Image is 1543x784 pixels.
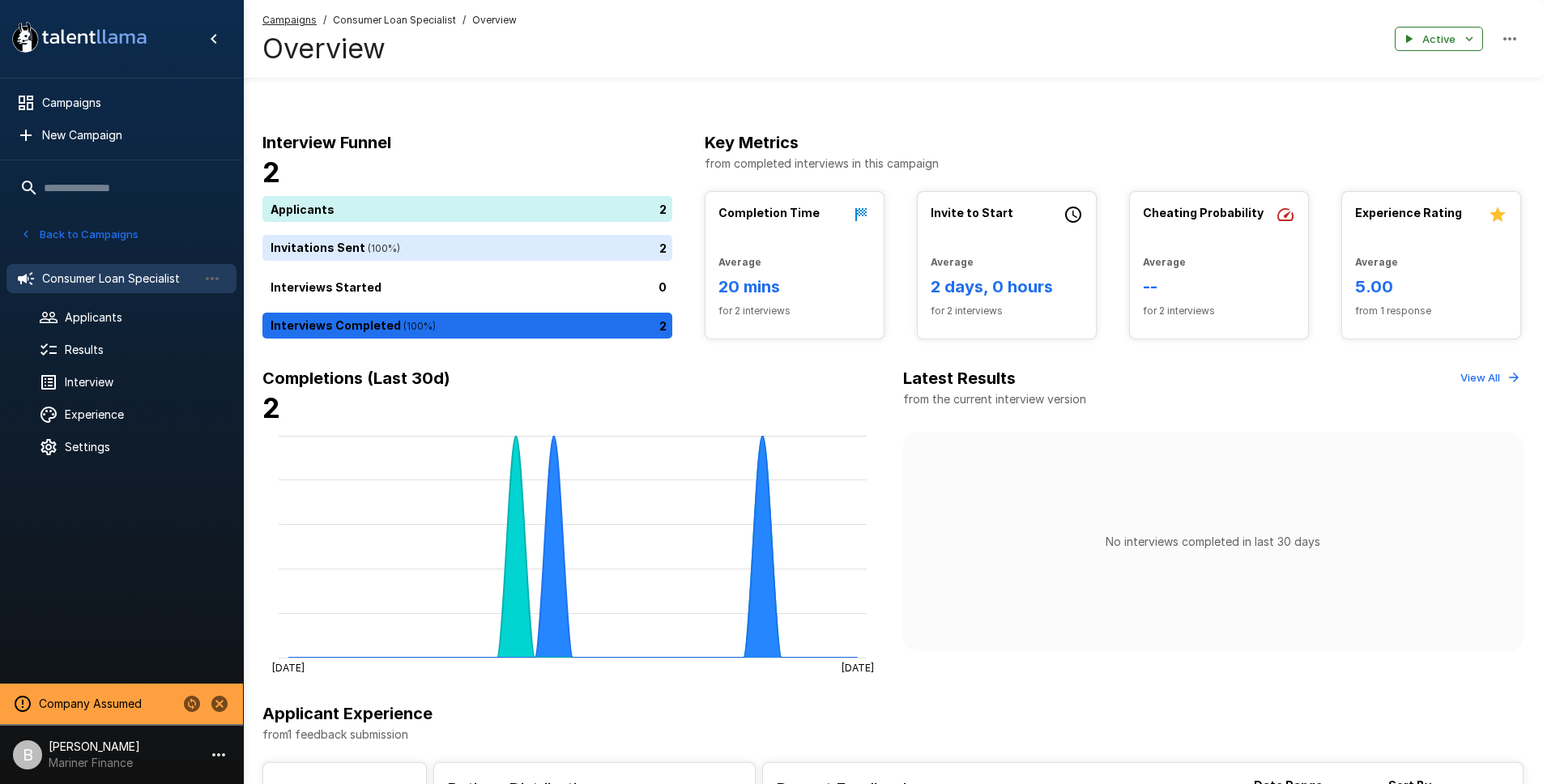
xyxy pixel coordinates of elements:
b: Invite to Start [931,206,1013,219]
b: 2 [262,391,280,424]
p: 0 [659,279,667,296]
p: from completed interviews in this campaign [705,156,1524,172]
b: Average [931,256,974,268]
b: 2 [262,156,280,189]
span: for 2 interviews [718,303,871,319]
span: from 1 response [1355,303,1507,319]
p: from 1 feedback submission [262,726,1524,743]
tspan: [DATE] [842,661,874,673]
b: Average [1355,256,1398,268]
p: 2 [659,240,667,257]
button: View All [1456,365,1524,390]
b: Key Metrics [705,133,799,152]
b: Interview Funnel [262,133,391,152]
b: Completions (Last 30d) [262,369,450,388]
span: for 2 interviews [1143,303,1295,319]
p: No interviews completed in last 30 days [1106,534,1320,550]
b: Average [718,256,761,268]
b: Completion Time [718,206,820,219]
h6: 5.00 [1355,274,1507,300]
tspan: [DATE] [272,661,305,673]
span: for 2 interviews [931,303,1083,319]
b: Average [1143,256,1186,268]
h6: 2 days, 0 hours [931,274,1083,300]
button: Active [1395,27,1483,52]
p: from the current interview version [903,391,1086,407]
h4: Overview [262,32,517,66]
b: Applicant Experience [262,704,433,723]
b: Cheating Probability [1143,206,1264,219]
b: Experience Rating [1355,206,1462,219]
h6: -- [1143,274,1295,300]
p: 2 [659,317,667,334]
p: 2 [659,201,667,218]
b: Latest Results [903,369,1016,388]
h6: 20 mins [718,274,871,300]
